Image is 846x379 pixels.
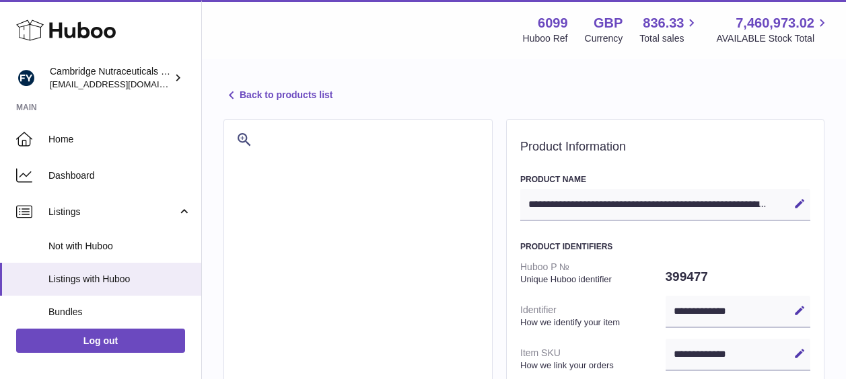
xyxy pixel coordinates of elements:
div: Currency [585,32,623,45]
a: Log out [16,329,185,353]
dt: Huboo P № [520,255,666,290]
span: Listings [48,206,177,218]
span: Total sales [639,32,699,45]
span: [EMAIL_ADDRESS][DOMAIN_NAME] [50,79,198,89]
span: 836.33 [643,14,684,32]
span: 7,460,973.02 [736,14,814,32]
a: 7,460,973.02 AVAILABLE Stock Total [716,14,830,45]
img: internalAdmin-6099@internal.huboo.com [16,68,36,88]
span: Home [48,133,191,146]
strong: How we identify your item [520,317,662,329]
strong: GBP [594,14,623,32]
span: Dashboard [48,169,191,182]
span: Bundles [48,306,191,319]
strong: 6099 [538,14,568,32]
dt: Identifier [520,298,666,333]
a: 836.33 Total sales [639,14,699,45]
dt: Item SKU [520,341,666,376]
span: Not with Huboo [48,240,191,253]
span: Listings with Huboo [48,273,191,286]
h3: Product Identifiers [520,241,810,252]
h2: Product Information [520,140,810,155]
a: Back to products list [223,87,332,103]
div: Cambridge Nutraceuticals Ltd [50,65,171,91]
dd: 399477 [666,263,811,291]
strong: Unique Huboo identifier [520,273,662,286]
h3: Product Name [520,174,810,185]
div: Huboo Ref [523,32,568,45]
strong: How we link your orders [520,360,662,372]
span: AVAILABLE Stock Total [716,32,830,45]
